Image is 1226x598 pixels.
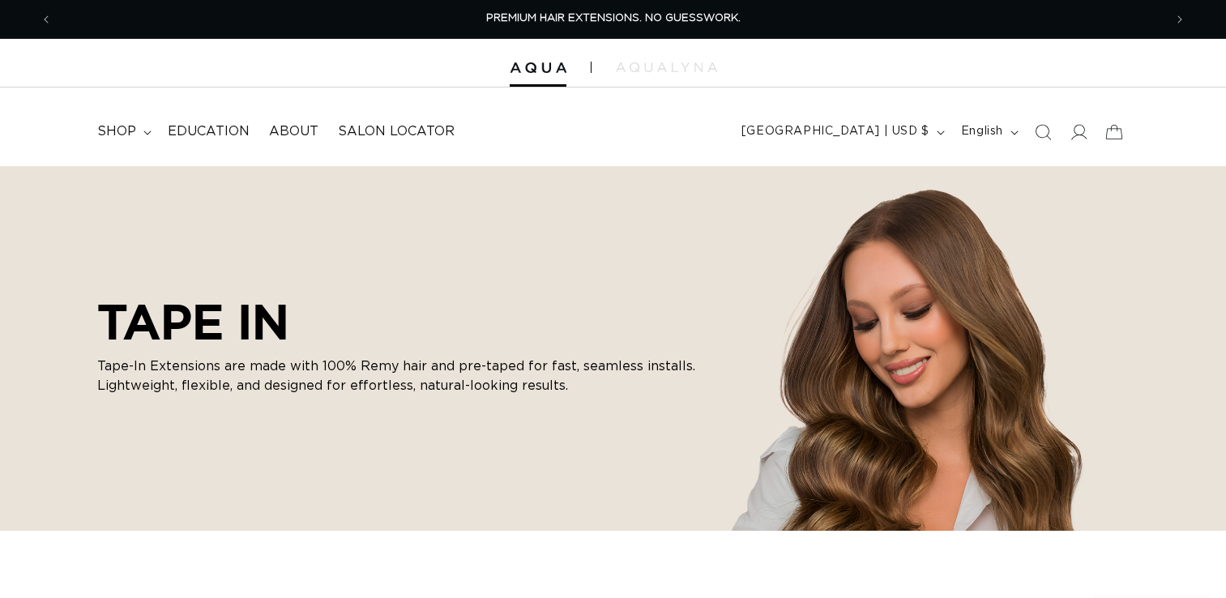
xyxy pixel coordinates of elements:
[510,62,566,74] img: Aqua Hair Extensions
[88,113,158,150] summary: shop
[328,113,464,150] a: Salon Locator
[741,123,929,140] span: [GEOGRAPHIC_DATA] | USD $
[158,113,259,150] a: Education
[168,123,250,140] span: Education
[97,357,713,395] p: Tape-In Extensions are made with 100% Remy hair and pre-taped for fast, seamless installs. Lightw...
[338,123,455,140] span: Salon Locator
[28,4,64,35] button: Previous announcement
[1025,114,1061,150] summary: Search
[97,293,713,350] h2: TAPE IN
[269,123,318,140] span: About
[616,62,717,72] img: aqualyna.com
[259,113,328,150] a: About
[486,13,741,23] span: PREMIUM HAIR EXTENSIONS. NO GUESSWORK.
[97,123,136,140] span: shop
[951,117,1025,147] button: English
[961,123,1003,140] span: English
[1162,4,1198,35] button: Next announcement
[732,117,951,147] button: [GEOGRAPHIC_DATA] | USD $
